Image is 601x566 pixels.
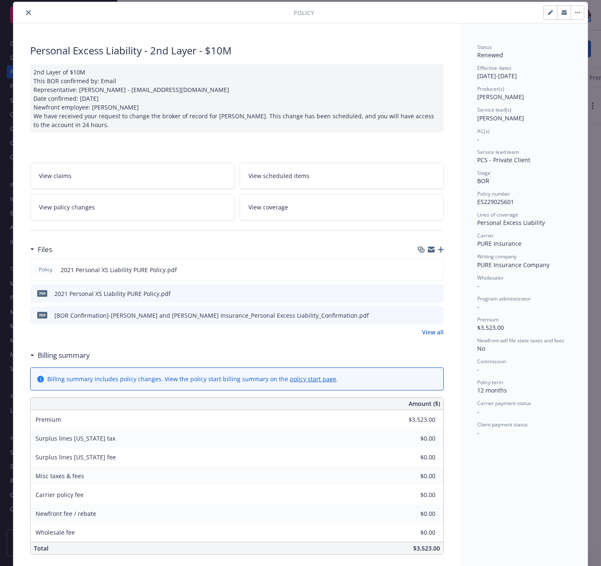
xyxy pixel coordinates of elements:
[477,64,511,71] span: Effective dates
[240,194,444,220] a: View coverage
[477,295,531,302] span: Program administrator
[36,491,84,499] span: Carrier policy fee
[477,408,479,416] span: -
[477,282,479,290] span: -
[477,365,479,373] span: -
[477,261,550,269] span: PURE Insurance Company
[36,453,116,461] span: Surplus lines [US_STATE] fee
[419,265,426,274] button: download file
[477,64,571,80] div: [DATE] - [DATE]
[386,507,440,520] input: 0.00
[419,289,426,298] button: download file
[419,311,426,320] button: download file
[422,328,444,337] a: View all
[477,51,503,59] span: Renewed
[36,416,61,423] span: Premium
[477,358,506,365] span: Commission
[39,203,95,212] span: View policy changes
[30,64,444,133] div: 2nd Layer of $10M This BOR confirmed by: Email Representative: [PERSON_NAME] - [EMAIL_ADDRESS][DO...
[477,232,494,239] span: Carrier
[36,510,96,518] span: Newfront fee / rebate
[477,303,479,311] span: -
[386,526,440,539] input: 0.00
[37,290,47,296] span: pdf
[36,434,115,442] span: Surplus lines [US_STATE] tax
[47,375,338,383] div: Billing summary includes policy changes. View the policy start billing summary on the .
[30,43,444,58] div: Personal Excess Liability - 2nd Layer - $10M
[477,253,517,260] span: Writing company
[477,190,510,197] span: Policy number
[248,171,309,180] span: View scheduled items
[477,169,491,176] span: Stage
[37,312,47,318] span: pdf
[477,211,518,218] span: Lines of coverage
[240,163,444,189] a: View scheduled items
[477,274,504,281] span: Wholesaler
[477,93,524,101] span: [PERSON_NAME]
[248,203,288,212] span: View coverage
[386,489,440,501] input: 0.00
[294,8,314,17] span: Policy
[477,337,564,344] span: Newfront will file state taxes and fees
[477,316,499,323] span: Premium
[38,244,52,255] h3: Files
[38,350,90,361] h3: Billing summary
[36,528,75,536] span: Wholesale fee
[477,177,489,185] span: BOR
[386,413,440,426] input: 0.00
[477,85,504,92] span: Producer(s)
[54,289,171,298] div: 2021 Personal XS Liability PURE Policy.pdf
[39,171,72,180] span: View claims
[477,43,492,51] span: Status
[413,544,440,552] span: $3,523.00
[477,421,528,428] span: Client payment status
[477,324,504,331] span: $3,523.00
[477,386,507,394] span: 12 months
[477,218,571,227] div: Personal Excess Liability
[477,240,522,247] span: PURE Insurance
[386,432,440,445] input: 0.00
[30,194,235,220] a: View policy changes
[290,375,336,383] a: policy start page
[432,265,440,274] button: preview file
[54,311,369,320] div: [BOR Confirmation]-[PERSON_NAME] and [PERSON_NAME] Insurance_Personal Excess Liability_Confirmati...
[477,428,479,436] span: -
[30,244,52,255] div: Files
[386,470,440,482] input: 0.00
[433,289,440,298] button: preview file
[23,8,33,18] button: close
[477,127,490,135] span: AC(s)
[477,148,519,156] span: Service lead team
[477,156,530,164] span: PCS - Private Client
[30,163,235,189] a: View claims
[477,198,514,206] span: ES229025601
[409,399,440,408] span: Amount ($)
[477,106,511,113] span: Service lead(s)
[477,114,524,122] span: [PERSON_NAME]
[61,265,177,274] span: 2021 Personal XS Liability PURE Policy.pdf
[34,544,49,552] span: Total
[30,350,90,361] div: Billing summary
[477,344,485,352] span: No
[386,451,440,464] input: 0.00
[477,135,479,143] span: -
[37,266,54,273] span: Policy
[433,311,440,320] button: preview file
[477,400,531,407] span: Carrier payment status
[36,472,84,480] span: Misc taxes & fees
[477,379,503,386] span: Policy term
